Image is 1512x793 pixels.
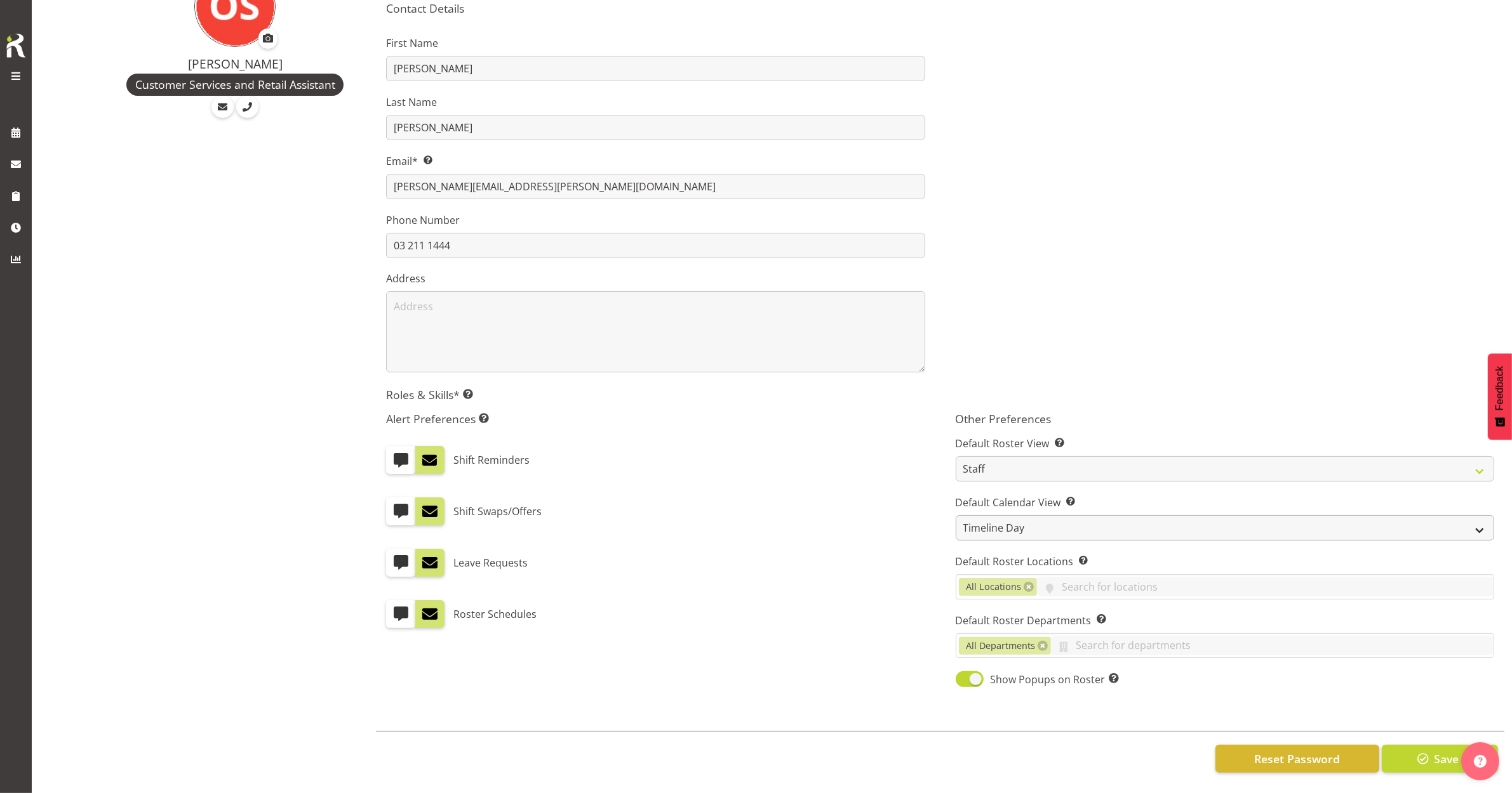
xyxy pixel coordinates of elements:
[1382,745,1498,773] button: Save
[453,600,537,628] label: Roster Schedules
[386,213,925,228] label: Phone Number
[966,639,1035,653] span: All Departments
[956,613,1494,628] label: Default Roster Departments
[956,412,1494,426] h5: Other Preferences
[386,36,925,51] label: First Name
[1051,636,1494,655] input: Search for departments
[386,154,925,169] label: Email*
[135,76,335,93] span: Customer Services and Retail Assistant
[1488,353,1512,440] button: Feedback - Show survey
[1494,366,1506,410] span: Feedback
[3,32,29,60] img: Rosterit icon logo
[386,174,925,199] input: Email Address
[386,271,925,286] label: Address
[386,412,925,426] h5: Alert Preferences
[236,96,258,118] a: Call Employee
[956,495,1494,510] label: Default Calendar View
[1474,755,1487,768] img: help-xxl-2.png
[1254,750,1340,767] span: Reset Password
[453,549,528,577] label: Leave Requests
[956,436,1494,451] label: Default Roster View
[453,446,530,474] label: Shift Reminders
[386,233,925,258] input: Phone Number
[386,1,1494,15] h5: Contact Details
[386,115,925,140] input: Last Name
[211,96,234,118] a: Email Employee
[984,672,1119,687] span: Show Popups on Roster
[386,388,1494,402] h5: Roles & Skills*
[453,497,542,525] label: Shift Swaps/Offers
[1037,577,1494,596] input: Search for locations
[956,554,1494,569] label: Default Roster Locations
[1215,745,1379,773] button: Reset Password
[966,580,1021,594] span: All Locations
[109,57,361,71] h4: [PERSON_NAME]
[1434,750,1459,767] span: Save
[386,56,925,81] input: First Name
[386,95,925,110] label: Last Name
